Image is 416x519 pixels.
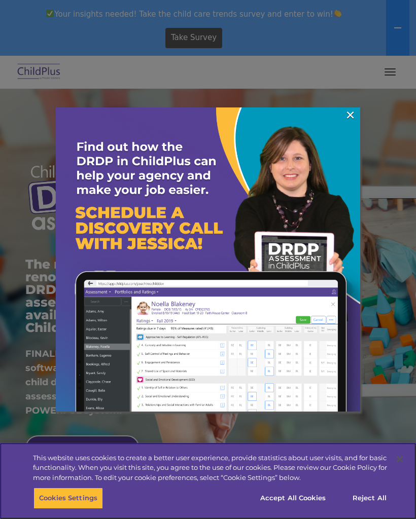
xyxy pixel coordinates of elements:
[338,488,401,509] button: Reject All
[33,453,387,483] div: This website uses cookies to create a better user experience, provide statistics about user visit...
[255,488,331,509] button: Accept All Cookies
[389,448,411,470] button: Close
[33,488,103,509] button: Cookies Settings
[344,110,356,120] a: ×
